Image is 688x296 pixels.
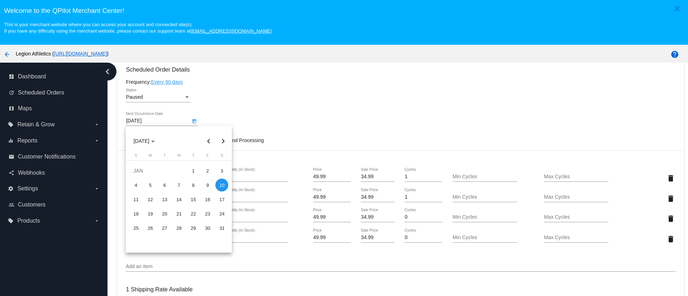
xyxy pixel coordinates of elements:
th: Tuesday [157,153,172,160]
div: 23 [201,207,214,220]
button: Previous month [201,134,216,148]
td: January 1, 2026 [186,164,200,178]
div: 1 [187,164,200,177]
div: 25 [129,222,142,234]
div: 21 [172,207,185,220]
div: 24 [215,207,228,220]
div: 22 [187,207,200,220]
div: 5 [144,179,157,191]
td: January 9, 2026 [200,178,215,192]
span: [DATE] [134,138,155,144]
th: Saturday [215,153,229,160]
td: January 2, 2026 [200,164,215,178]
td: January 4, 2026 [129,178,143,192]
div: 11 [129,193,142,206]
button: Choose month and year [128,134,161,148]
th: Thursday [186,153,200,160]
div: 10 [215,179,228,191]
div: 16 [201,193,214,206]
div: 18 [129,207,142,220]
td: January 23, 2026 [200,207,215,221]
td: January 25, 2026 [129,221,143,235]
td: January 28, 2026 [172,221,186,235]
div: 9 [201,179,214,191]
th: Sunday [129,153,143,160]
div: 26 [144,222,157,234]
td: January 17, 2026 [215,192,229,207]
td: JAN [129,164,186,178]
td: January 22, 2026 [186,207,200,221]
td: January 19, 2026 [143,207,157,221]
th: Wednesday [172,153,186,160]
div: 27 [158,222,171,234]
td: January 31, 2026 [215,221,229,235]
div: 29 [187,222,200,234]
div: 30 [201,222,214,234]
div: 2 [201,164,214,177]
td: January 10, 2026 [215,178,229,192]
td: January 6, 2026 [157,178,172,192]
div: 3 [215,164,228,177]
td: January 11, 2026 [129,192,143,207]
td: January 26, 2026 [143,221,157,235]
div: 17 [215,193,228,206]
td: January 8, 2026 [186,178,200,192]
button: Next month [216,134,230,148]
div: 12 [144,193,157,206]
div: 28 [172,222,185,234]
div: 15 [187,193,200,206]
div: 4 [129,179,142,191]
td: January 20, 2026 [157,207,172,221]
div: 14 [172,193,185,206]
th: Friday [200,153,215,160]
td: January 30, 2026 [200,221,215,235]
td: January 21, 2026 [172,207,186,221]
td: January 12, 2026 [143,192,157,207]
td: January 14, 2026 [172,192,186,207]
td: January 16, 2026 [200,192,215,207]
div: 20 [158,207,171,220]
div: 6 [158,179,171,191]
div: 13 [158,193,171,206]
td: January 3, 2026 [215,164,229,178]
div: 31 [215,222,228,234]
td: January 27, 2026 [157,221,172,235]
div: 7 [172,179,185,191]
td: January 29, 2026 [186,221,200,235]
td: January 18, 2026 [129,207,143,221]
td: January 7, 2026 [172,178,186,192]
th: Monday [143,153,157,160]
div: 8 [187,179,200,191]
td: January 5, 2026 [143,178,157,192]
div: 19 [144,207,157,220]
td: January 13, 2026 [157,192,172,207]
td: January 24, 2026 [215,207,229,221]
td: January 15, 2026 [186,192,200,207]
